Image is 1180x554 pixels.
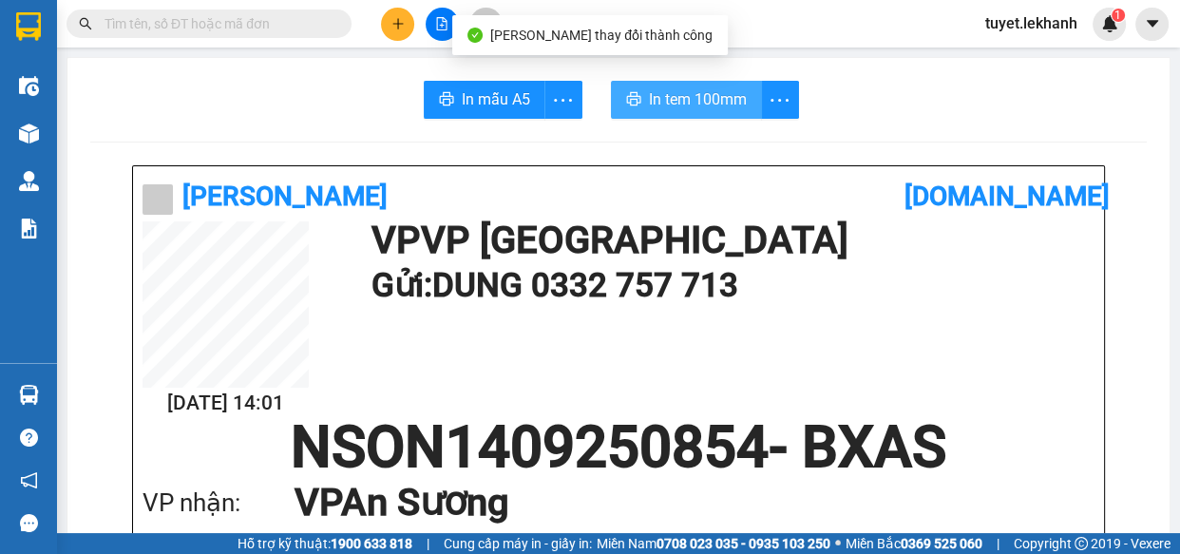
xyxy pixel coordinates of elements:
[997,533,999,554] span: |
[381,8,414,41] button: plus
[19,124,39,143] img: warehouse-icon
[19,76,39,96] img: warehouse-icon
[19,171,39,191] img: warehouse-icon
[295,476,1056,529] h1: VP An Sương
[20,429,38,447] span: question-circle
[20,471,38,489] span: notification
[143,484,295,523] div: VP nhận:
[544,81,582,119] button: more
[611,81,762,119] button: printerIn tem 100mm
[19,385,39,405] img: warehouse-icon
[467,28,483,43] span: check-circle
[427,533,429,554] span: |
[371,259,1085,312] h1: Gửi: DUNG 0332 757 713
[597,533,830,554] span: Miền Nam
[1112,9,1125,22] sup: 1
[1144,15,1161,32] span: caret-down
[1135,8,1169,41] button: caret-down
[79,17,92,30] span: search
[435,17,448,30] span: file-add
[469,8,503,41] button: aim
[391,17,405,30] span: plus
[901,536,982,551] strong: 0369 525 060
[331,536,412,551] strong: 1900 633 818
[545,88,581,112] span: more
[182,181,388,212] b: [PERSON_NAME]
[762,88,798,112] span: more
[238,533,412,554] span: Hỗ trợ kỹ thuật:
[143,388,309,419] h2: [DATE] 14:01
[424,81,545,119] button: printerIn mẫu A5
[761,81,799,119] button: more
[657,536,830,551] strong: 0708 023 035 - 0935 103 250
[371,221,1085,259] h1: VP VP [GEOGRAPHIC_DATA]
[439,91,454,109] span: printer
[904,181,1110,212] b: [DOMAIN_NAME]
[970,11,1093,35] span: tuyet.lekhanh
[105,13,329,34] input: Tìm tên, số ĐT hoặc mã đơn
[626,91,641,109] span: printer
[490,28,713,43] span: [PERSON_NAME] thay đổi thành công
[444,533,592,554] span: Cung cấp máy in - giấy in:
[16,12,41,41] img: logo-vxr
[1075,537,1088,550] span: copyright
[846,533,982,554] span: Miền Bắc
[20,514,38,532] span: message
[462,87,530,111] span: In mẫu A5
[19,219,39,239] img: solution-icon
[649,87,747,111] span: In tem 100mm
[835,540,841,547] span: ⚪️
[1114,9,1121,22] span: 1
[143,419,1094,476] h1: NSON1409250854 - BXAS
[1101,15,1118,32] img: icon-new-feature
[426,8,459,41] button: file-add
